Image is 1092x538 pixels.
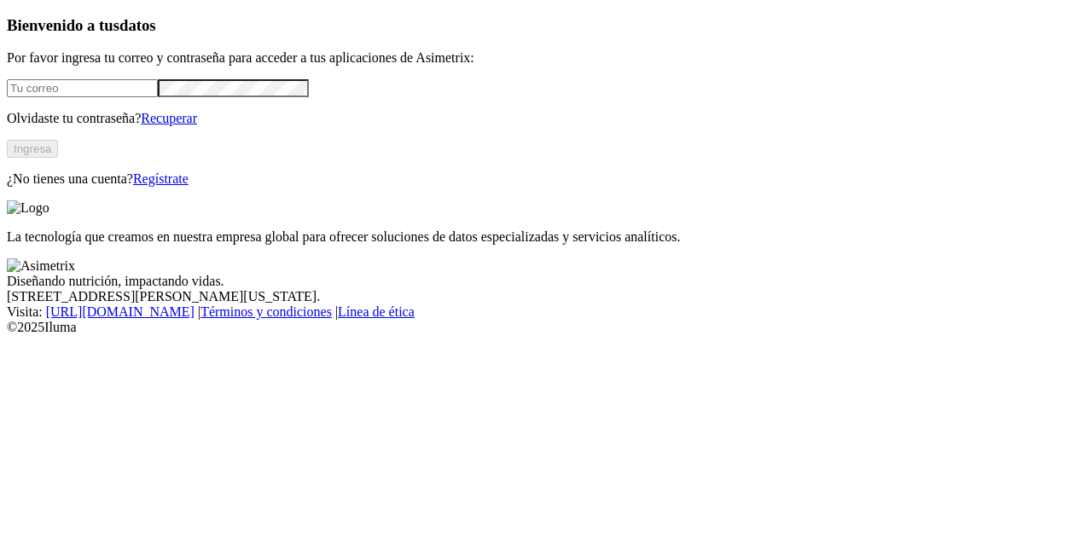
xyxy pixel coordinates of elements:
div: Diseñando nutrición, impactando vidas. [7,274,1085,289]
a: Términos y condiciones [200,304,332,319]
h3: Bienvenido a tus [7,16,1085,35]
img: Asimetrix [7,258,75,274]
input: Tu correo [7,79,158,97]
a: Recuperar [141,111,197,125]
p: La tecnología que creamos en nuestra empresa global para ofrecer soluciones de datos especializad... [7,229,1085,245]
div: [STREET_ADDRESS][PERSON_NAME][US_STATE]. [7,289,1085,304]
div: © 2025 Iluma [7,320,1085,335]
p: Olvidaste tu contraseña? [7,111,1085,126]
a: [URL][DOMAIN_NAME] [46,304,195,319]
button: Ingresa [7,140,58,158]
div: Visita : | | [7,304,1085,320]
a: Línea de ética [338,304,415,319]
span: datos [119,16,156,34]
img: Logo [7,200,49,216]
p: Por favor ingresa tu correo y contraseña para acceder a tus aplicaciones de Asimetrix: [7,50,1085,66]
a: Regístrate [133,171,189,186]
p: ¿No tienes una cuenta? [7,171,1085,187]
